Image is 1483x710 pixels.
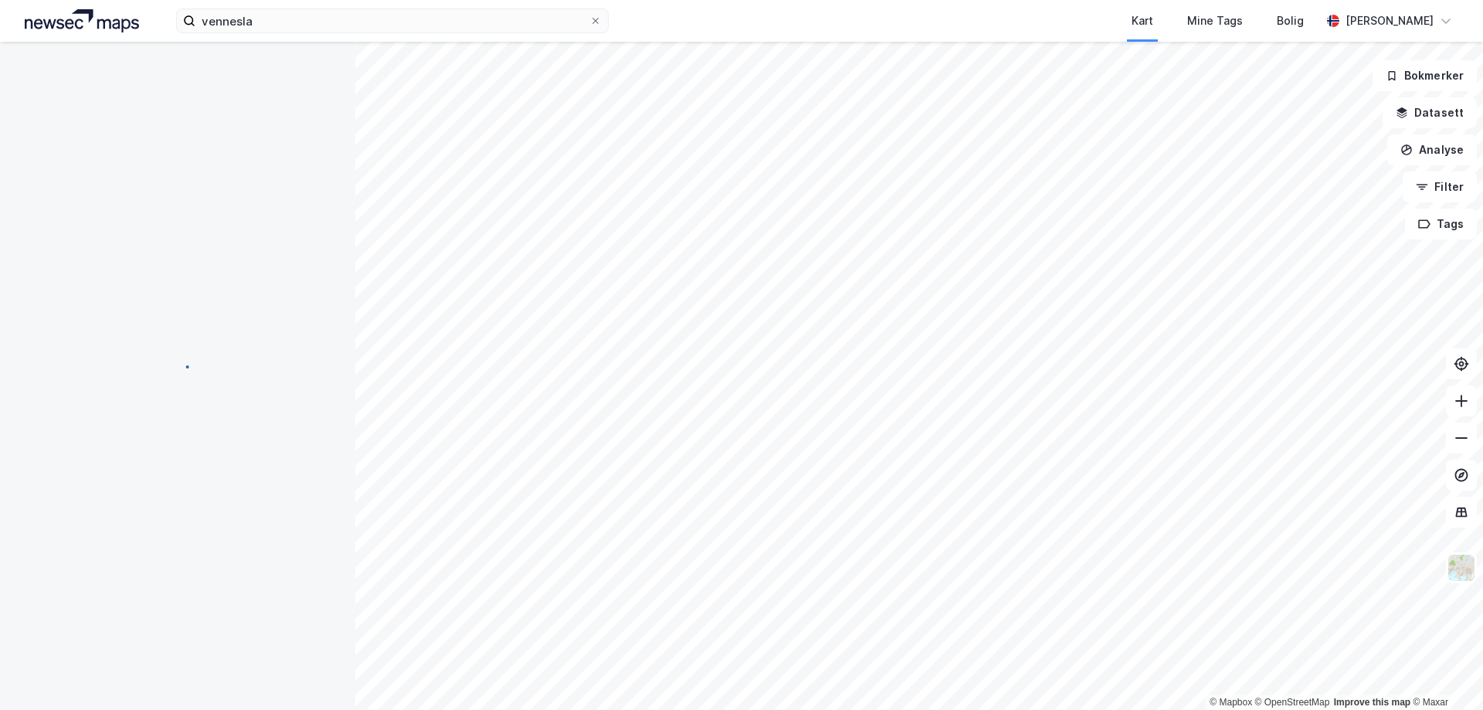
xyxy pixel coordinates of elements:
input: Søk på adresse, matrikkel, gårdeiere, leietakere eller personer [195,9,589,32]
img: logo.a4113a55bc3d86da70a041830d287a7e.svg [25,9,139,32]
button: Datasett [1383,97,1477,128]
img: spinner.a6d8c91a73a9ac5275cf975e30b51cfb.svg [165,355,190,379]
iframe: Chat Widget [1406,636,1483,710]
div: Bolig [1277,12,1304,30]
div: [PERSON_NAME] [1346,12,1434,30]
div: Kart [1132,12,1153,30]
a: Mapbox [1210,697,1252,708]
button: Tags [1405,209,1477,239]
button: Filter [1403,172,1477,202]
img: Z [1447,553,1476,583]
div: Mine Tags [1187,12,1243,30]
button: Bokmerker [1373,60,1477,91]
a: OpenStreetMap [1255,697,1330,708]
a: Improve this map [1334,697,1410,708]
button: Analyse [1387,134,1477,165]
